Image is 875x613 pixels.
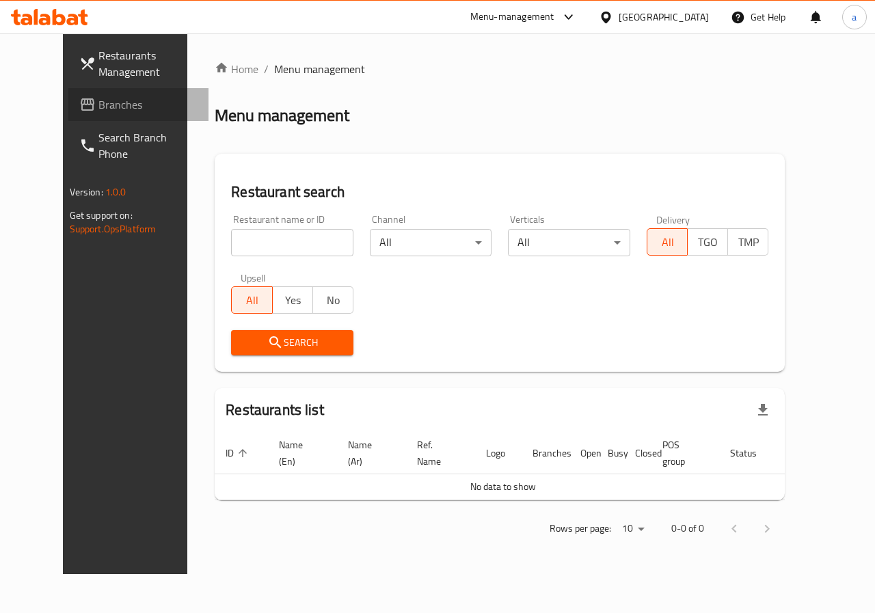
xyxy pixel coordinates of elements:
[70,206,133,224] span: Get support on:
[98,129,198,162] span: Search Branch Phone
[68,39,209,88] a: Restaurants Management
[241,273,266,282] label: Upsell
[231,286,272,314] button: All
[730,445,775,461] span: Status
[852,10,857,25] span: a
[624,433,651,474] th: Closed
[746,394,779,426] div: Export file
[274,61,365,77] span: Menu management
[508,229,630,256] div: All
[279,437,321,469] span: Name (En)
[98,47,198,80] span: Restaurants Management
[231,229,353,256] input: Search for restaurant name or ID..
[237,290,267,310] span: All
[242,334,342,351] span: Search
[619,10,709,25] div: [GEOGRAPHIC_DATA]
[370,229,492,256] div: All
[727,228,768,256] button: TMP
[662,437,703,469] span: POS group
[215,105,349,126] h2: Menu management
[278,290,308,310] span: Yes
[68,121,209,170] a: Search Branch Phone
[231,182,768,202] h2: Restaurant search
[215,61,258,77] a: Home
[226,400,323,420] h2: Restaurants list
[417,437,459,469] span: Ref. Name
[231,330,353,355] button: Search
[550,520,611,537] p: Rows per page:
[215,61,785,77] nav: breadcrumb
[470,478,536,495] span: No data to show
[319,290,348,310] span: No
[105,183,126,201] span: 1.0.0
[215,433,838,500] table: enhanced table
[653,232,682,252] span: All
[70,220,157,238] a: Support.OpsPlatform
[470,9,554,25] div: Menu-management
[70,183,103,201] span: Version:
[312,286,353,314] button: No
[597,433,624,474] th: Busy
[68,88,209,121] a: Branches
[226,445,252,461] span: ID
[522,433,569,474] th: Branches
[687,228,728,256] button: TGO
[569,433,597,474] th: Open
[98,96,198,113] span: Branches
[264,61,269,77] li: /
[671,520,704,537] p: 0-0 of 0
[617,519,649,539] div: Rows per page:
[647,228,688,256] button: All
[733,232,763,252] span: TMP
[272,286,313,314] button: Yes
[348,437,390,469] span: Name (Ar)
[475,433,522,474] th: Logo
[656,215,690,224] label: Delivery
[693,232,723,252] span: TGO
